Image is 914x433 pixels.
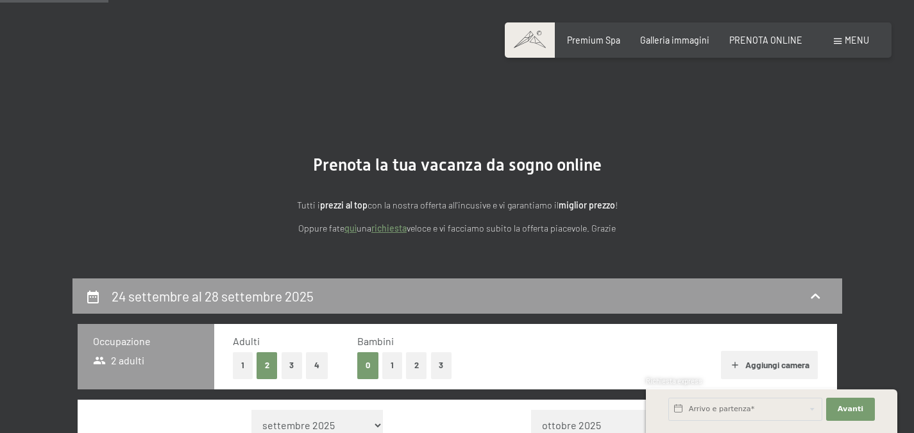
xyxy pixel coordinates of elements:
[313,155,602,174] span: Prenota la tua vacanza da sogno online
[357,335,394,347] span: Bambini
[567,35,620,46] a: Premium Spa
[559,200,615,210] strong: miglior prezzo
[112,288,314,304] h2: 24 settembre al 28 settembre 2025
[721,351,818,379] button: Aggiungi camera
[646,377,702,385] span: Richiesta express
[371,223,407,233] a: richiesta
[357,352,378,378] button: 0
[282,352,303,378] button: 3
[845,35,869,46] span: Menu
[233,335,260,347] span: Adulti
[729,35,802,46] a: PRENOTA ONLINE
[233,352,253,378] button: 1
[306,352,328,378] button: 4
[175,198,740,213] p: Tutti i con la nostra offerta all'incusive e vi garantiamo il !
[640,35,709,46] a: Galleria immagini
[93,353,145,368] span: 2 adulti
[93,334,199,348] h3: Occupazione
[382,352,402,378] button: 1
[826,398,875,421] button: Avanti
[175,221,740,236] p: Oppure fate una veloce e vi facciamo subito la offerta piacevole. Grazie
[344,223,357,233] a: quì
[257,352,278,378] button: 2
[431,352,452,378] button: 3
[406,352,427,378] button: 2
[320,200,368,210] strong: prezzi al top
[838,404,863,414] span: Avanti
